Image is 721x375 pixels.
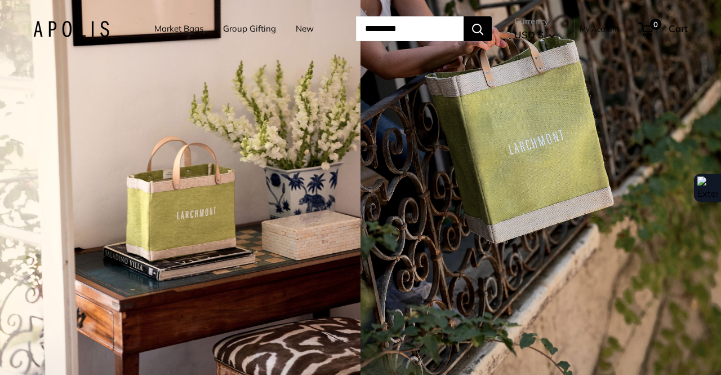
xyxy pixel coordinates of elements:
img: Apolis [33,21,109,37]
span: USD $ [514,29,544,41]
span: 0 [650,19,661,30]
input: Search... [356,16,464,41]
a: Group Gifting [223,21,276,37]
a: My Account [580,22,620,36]
button: USD $ [514,26,555,44]
a: Market Bags [154,21,203,37]
button: Search [464,16,492,41]
a: 0 Cart [639,20,688,38]
span: Currency [514,14,555,29]
img: Extension Icon [697,177,718,199]
a: New [296,21,314,37]
span: Cart [669,23,688,34]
